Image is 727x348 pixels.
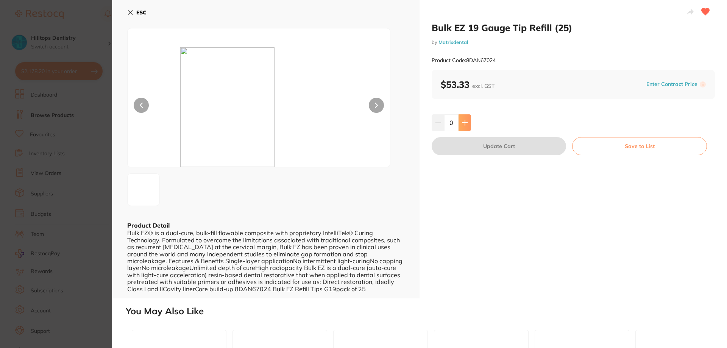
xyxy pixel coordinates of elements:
button: Update Cart [432,137,566,155]
img: cGc [130,184,142,196]
a: Matrixdental [438,39,468,45]
b: ESC [136,9,147,16]
button: Enter Contract Price [644,81,700,88]
h2: You May Also Like [126,306,724,317]
span: excl. GST [472,83,495,89]
img: cGc [180,47,338,167]
small: by [432,39,715,45]
button: ESC [127,6,147,19]
div: Bulk EZ® is a dual-cure, bulk-fill flowable composite with proprietary IntelliTek® Curing Technol... [127,229,404,292]
button: Save to List [572,137,707,155]
b: Product Detail [127,222,170,229]
small: Product Code: 8DAN67024 [432,57,496,64]
label: i [700,81,706,87]
b: $53.33 [441,79,495,90]
h2: Bulk EZ 19 Gauge Tip Refill (25) [432,22,715,33]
